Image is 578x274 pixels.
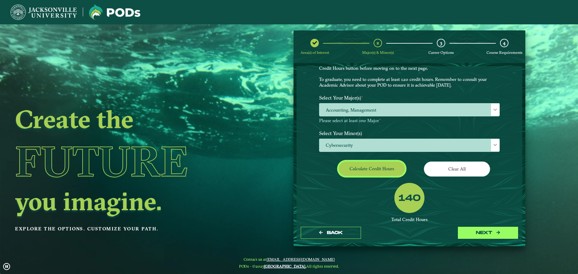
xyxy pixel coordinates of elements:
p: Choose your major(s) and minor(s) in the dropdown windows below to create a POD. This is your cha... [319,54,500,88]
span: Accounting, Management [319,103,499,116]
span: Back [327,230,343,235]
img: Jacksonville University logo [11,5,77,20]
label: Select Your Minor(s) [315,128,504,139]
button: Clear All [424,162,490,176]
h1: Future [15,134,245,189]
h2: Create the [15,106,245,132]
span: Career Options [428,50,454,55]
span: Major(s) & Minor(s) [362,50,394,55]
p: Explore the options. Customize your path. [15,224,245,233]
button: next [458,227,518,239]
h2: you imagine. [15,189,245,214]
span: Course Requirements [486,50,522,55]
span: 4 [503,40,505,46]
span: Contact us at [239,257,339,262]
img: Jacksonville University logo [89,5,140,20]
label: Select Your Major(s) [315,92,504,103]
a: [EMAIL_ADDRESS][DOMAIN_NAME] [266,257,335,262]
span: Area(s) of Interest [300,50,329,55]
button: Back [301,227,361,239]
span: 2 [377,40,379,46]
span: Cybersecurity [319,139,499,152]
button: Calculate credit hours [339,162,405,176]
a: [GEOGRAPHIC_DATA]. [264,264,306,269]
span: 3 [440,40,442,46]
label: 140 [399,193,421,204]
sup: ⋆ [379,117,381,121]
p: Please select at least one Major [319,118,500,124]
span: PODs - ©2025 All rights reserved. [239,264,339,269]
div: Total Credit Hours [319,217,500,223]
sup: ⋆ [361,94,363,99]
